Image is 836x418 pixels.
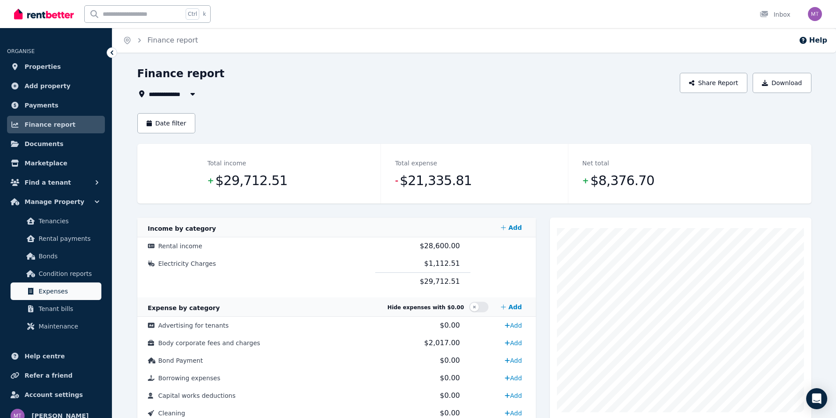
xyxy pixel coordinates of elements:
span: Properties [25,61,61,72]
span: Tenant bills [39,304,98,314]
a: Add [501,371,525,385]
span: Borrowing expenses [158,375,220,382]
a: Finance report [147,36,198,44]
button: Date filter [137,113,196,133]
span: $0.00 [440,356,460,364]
span: - [395,175,398,187]
a: Refer a friend [7,367,105,384]
span: Documents [25,139,64,149]
span: Expenses [39,286,98,297]
a: Add [501,318,525,332]
dt: Total expense [395,158,437,168]
span: Expense by category [148,304,220,311]
a: Documents [7,135,105,153]
span: + [582,175,588,187]
a: Add [497,298,525,316]
a: Condition reports [11,265,101,282]
span: Add property [25,81,71,91]
div: Open Intercom Messenger [806,388,827,409]
span: Help centre [25,351,65,361]
span: Marketplace [25,158,67,168]
h1: Finance report [137,67,225,81]
span: Bonds [39,251,98,261]
span: Find a tenant [25,177,71,188]
span: Ctrl [186,8,199,20]
span: Income by category [148,225,216,232]
span: Tenancies [39,216,98,226]
a: Payments [7,96,105,114]
span: + [208,175,214,187]
button: Find a tenant [7,174,105,191]
a: Properties [7,58,105,75]
a: Add [501,354,525,368]
img: Michelle Taran [808,7,822,21]
span: $8,376.70 [590,172,654,189]
span: $29,712.51 [420,277,460,286]
span: Body corporate fees and charges [158,339,260,347]
dt: Total income [208,158,246,168]
a: Add [497,219,525,236]
span: Electricity Charges [158,260,216,267]
dt: Net total [582,158,609,168]
span: ORGANISE [7,48,35,54]
span: $0.00 [440,374,460,382]
span: Maintenance [39,321,98,332]
span: $21,335.81 [400,172,472,189]
a: Add [501,389,525,403]
span: Finance report [25,119,75,130]
span: Bond Payment [158,357,203,364]
a: Add [501,336,525,350]
button: Help [799,35,827,46]
span: k [203,11,206,18]
span: Refer a friend [25,370,72,381]
a: Maintenance [11,318,101,335]
span: $0.00 [440,391,460,400]
a: Tenant bills [11,300,101,318]
a: Account settings [7,386,105,404]
span: $2,017.00 [424,339,460,347]
span: Rental income [158,243,202,250]
span: $1,112.51 [424,259,460,268]
span: Payments [25,100,58,111]
a: Add property [7,77,105,95]
span: Account settings [25,389,83,400]
span: Hide expenses with $0.00 [388,304,464,311]
span: $28,600.00 [420,242,460,250]
button: Manage Property [7,193,105,211]
img: RentBetter [14,7,74,21]
span: $0.00 [440,321,460,329]
span: Rental payments [39,233,98,244]
span: $0.00 [440,409,460,417]
span: Condition reports [39,268,98,279]
a: Bonds [11,247,101,265]
span: Manage Property [25,196,84,207]
a: Marketplace [7,154,105,172]
nav: Breadcrumb [112,28,208,53]
a: Rental payments [11,230,101,247]
button: Download [753,73,811,93]
a: Help centre [7,347,105,365]
button: Share Report [680,73,747,93]
span: Advertising for tenants [158,322,229,329]
a: Expenses [11,282,101,300]
a: Tenancies [11,212,101,230]
span: Capital works deductions [158,392,236,399]
a: Finance report [7,116,105,133]
span: $29,712.51 [215,172,287,189]
span: Cleaning [158,410,185,417]
div: Inbox [760,10,790,19]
